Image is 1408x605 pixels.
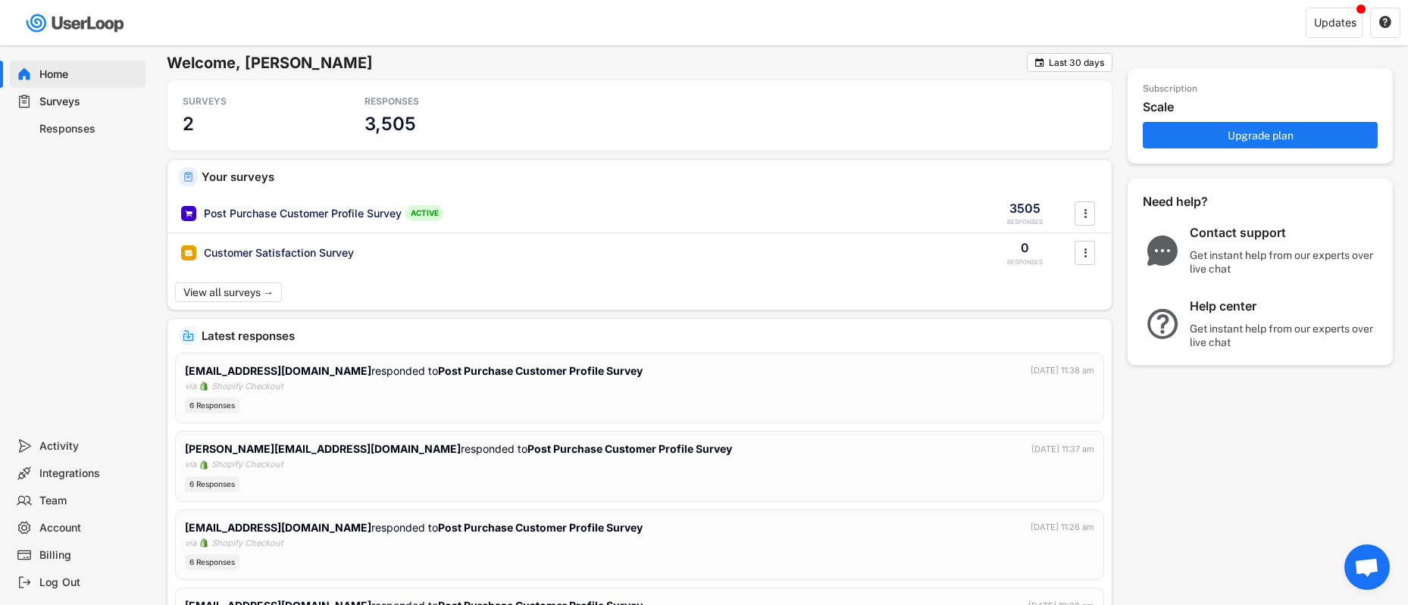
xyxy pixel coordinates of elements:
div: Activity [39,439,139,454]
div: 6 Responses [185,398,239,413]
img: QuestionMarkInverseMajor.svg [1143,309,1182,339]
div: responded to [185,363,643,379]
h3: 3,505 [365,112,415,136]
div: RESPONSES [365,95,501,108]
div: Responses [39,122,139,136]
h6: Welcome, [PERSON_NAME] [167,53,1027,73]
text:  [1035,57,1044,68]
div: Help center [1190,298,1379,314]
img: 1156660_ecommerce_logo_shopify_icon%20%281%29.png [199,538,208,547]
div: Contact support [1190,225,1379,241]
div: RESPONSES [1007,258,1043,267]
strong: [EMAIL_ADDRESS][DOMAIN_NAME] [185,364,371,377]
div: Post Purchase Customer Profile Survey [204,206,402,221]
div: SURVEYS [183,95,319,108]
div: 6 Responses [185,476,239,492]
button:  [1078,242,1093,264]
button: Upgrade plan [1143,122,1378,148]
h3: 2 [183,112,194,136]
text:  [1084,245,1087,260]
div: responded to [185,519,643,535]
div: Latest responses [202,330,1100,341]
text:  [1084,205,1087,221]
div: Need help? [1143,194,1249,210]
img: ChatMajor.svg [1143,235,1182,266]
div: 0 [1021,239,1029,256]
div: [DATE] 11:37 am [1031,443,1094,456]
div: Last 30 days [1049,58,1104,67]
div: Account [39,521,139,535]
img: 1156660_ecommerce_logo_shopify_icon%20%281%29.png [199,382,208,391]
div: via [185,458,196,471]
strong: Post Purchase Customer Profile Survey [527,442,732,455]
div: Integrations [39,466,139,481]
div: Shopify Checkout [211,537,283,550]
button: View all surveys → [175,282,282,302]
button:  [1378,16,1392,30]
a: Open chat [1344,544,1390,590]
strong: Post Purchase Customer Profile Survey [438,521,643,534]
div: via [185,380,196,393]
button:  [1078,202,1093,225]
div: Shopify Checkout [211,380,283,393]
img: 1156660_ecommerce_logo_shopify_icon%20%281%29.png [199,460,208,469]
strong: Post Purchase Customer Profile Survey [438,364,643,377]
div: Log Out [39,575,139,590]
img: IncomingMajor.svg [183,330,194,341]
div: Your surveys [202,171,1100,182]
div: RESPONSES [1007,218,1043,226]
div: Updates [1314,17,1356,28]
strong: [PERSON_NAME][EMAIL_ADDRESS][DOMAIN_NAME] [185,442,461,455]
div: [DATE] 11:38 am [1031,364,1094,377]
div: 3505 [1009,200,1040,217]
div: Scale [1143,99,1385,115]
div: Customer Satisfaction Survey [204,245,354,260]
text:  [1379,15,1391,29]
div: ACTIVE [405,205,443,221]
strong: [EMAIL_ADDRESS][DOMAIN_NAME] [185,521,371,534]
div: Surveys [39,95,139,109]
div: Get instant help from our experts over live chat [1190,322,1379,349]
div: Team [39,494,139,508]
button:  [1034,57,1045,68]
div: [DATE] 11:26 am [1031,521,1094,534]
div: via [185,537,196,550]
div: Home [39,67,139,82]
div: Subscription [1143,83,1197,95]
div: Billing [39,548,139,563]
div: Get instant help from our experts over live chat [1190,248,1379,276]
div: Shopify Checkout [211,458,283,471]
div: 6 Responses [185,554,239,570]
img: userloop-logo-01.svg [23,8,130,39]
div: responded to [185,441,732,457]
